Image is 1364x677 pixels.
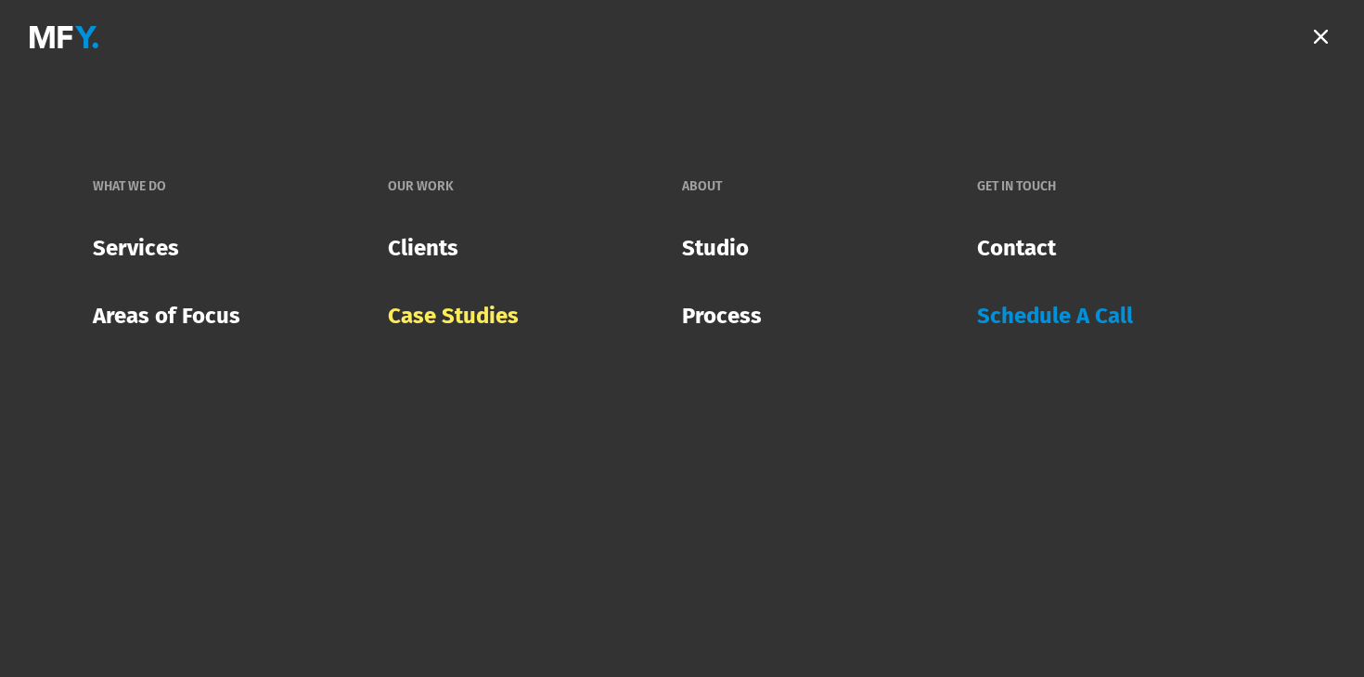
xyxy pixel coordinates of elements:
a: Contact [977,221,1056,275]
a: Case Studies [388,289,519,343]
a: What We Do [93,166,175,207]
a: Get In Touch [977,166,1065,207]
a: Areas of Focus [93,289,240,343]
a: Studio [682,221,749,275]
a: Schedule A Call [977,289,1133,343]
a: Process [682,289,762,343]
a: Services [93,221,179,275]
a: Clients [388,221,458,275]
a: Our Work [388,166,463,207]
a: About [682,166,731,207]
